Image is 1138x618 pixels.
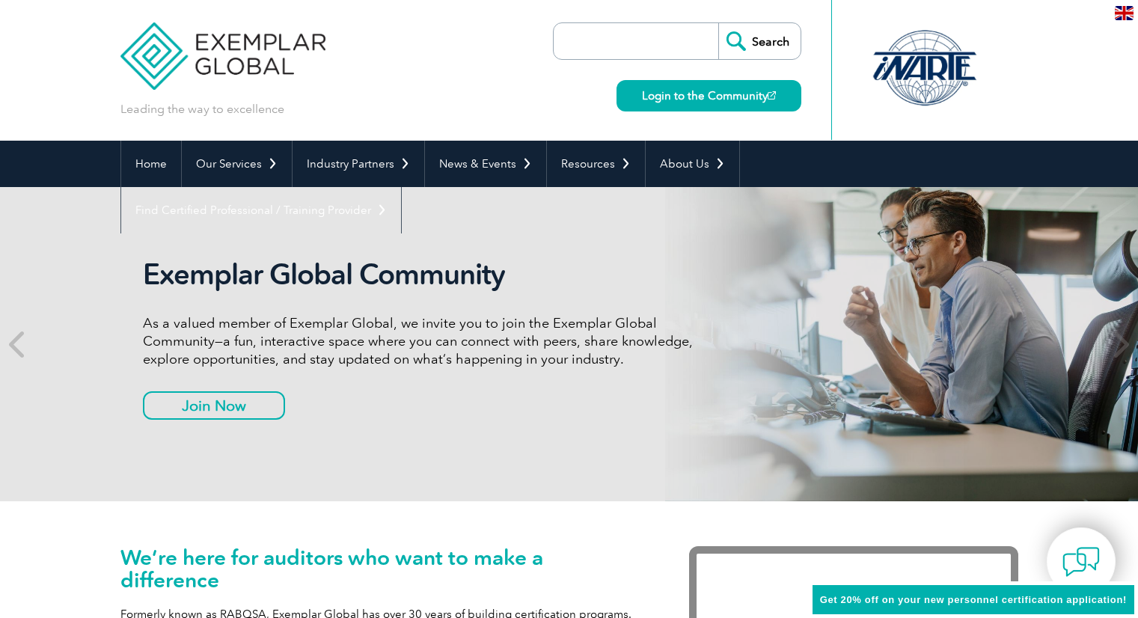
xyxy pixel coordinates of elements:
[143,391,285,420] a: Join Now
[120,101,284,117] p: Leading the way to excellence
[646,141,739,187] a: About Us
[425,141,546,187] a: News & Events
[121,187,401,233] a: Find Certified Professional / Training Provider
[143,314,704,368] p: As a valued member of Exemplar Global, we invite you to join the Exemplar Global Community—a fun,...
[143,257,704,292] h2: Exemplar Global Community
[1115,6,1134,20] img: en
[182,141,292,187] a: Our Services
[617,80,801,111] a: Login to the Community
[1062,543,1100,581] img: contact-chat.png
[547,141,645,187] a: Resources
[120,546,644,591] h1: We’re here for auditors who want to make a difference
[768,91,776,100] img: open_square.png
[718,23,801,59] input: Search
[293,141,424,187] a: Industry Partners
[820,594,1127,605] span: Get 20% off on your new personnel certification application!
[121,141,181,187] a: Home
